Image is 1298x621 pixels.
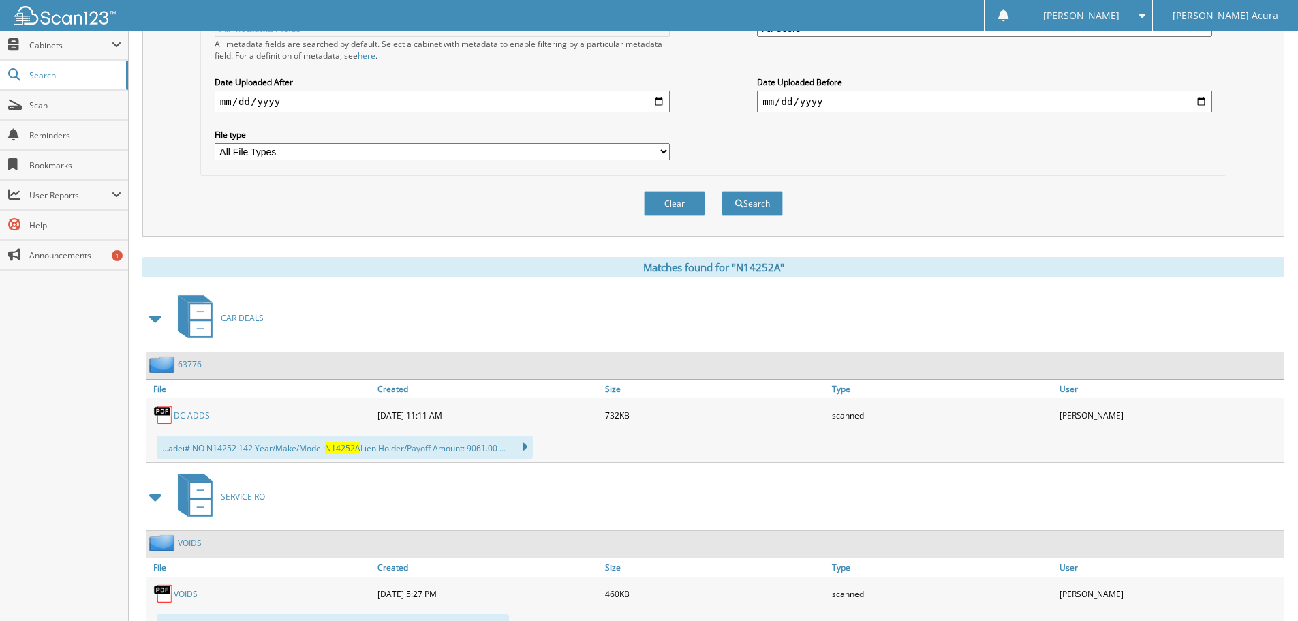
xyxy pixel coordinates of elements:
div: [PERSON_NAME] [1056,580,1284,607]
a: VOIDS [174,588,198,600]
span: [PERSON_NAME] [1043,12,1119,20]
a: File [146,558,374,577]
span: Search [29,70,119,81]
img: PDF.png [153,584,174,604]
span: Bookmarks [29,160,121,171]
span: [PERSON_NAME] Acura [1173,12,1278,20]
span: CAR DEALS [221,312,264,324]
a: VOIDS [178,537,202,549]
a: Created [374,558,602,577]
span: Cabinets [29,40,112,51]
div: All metadata fields are searched by default. Select a cabinet with metadata to enable filtering b... [215,38,670,61]
a: SERVICE RO [170,470,265,524]
span: Reminders [29,130,121,141]
a: Type [829,380,1056,398]
label: Date Uploaded Before [757,76,1212,88]
a: Size [602,558,829,577]
div: 1 [112,250,123,261]
div: scanned [829,402,1056,429]
a: CAR DEALS [170,291,264,345]
div: ...adei# NO N14252 142 Year/Make/Model: Lien Holder/Payoff Amount: 9061.00 ... [157,436,533,459]
a: Size [602,380,829,398]
span: Help [29,219,121,231]
img: folder2.png [149,356,178,373]
a: File [146,380,374,398]
a: User [1056,558,1284,577]
div: 460KB [602,580,829,607]
div: Matches found for "N14252A" [142,257,1284,277]
input: start [215,91,670,112]
a: User [1056,380,1284,398]
label: File type [215,129,670,140]
span: Scan [29,100,121,111]
a: Created [374,380,602,398]
span: User Reports [29,190,112,201]
div: scanned [829,580,1056,607]
div: [DATE] 11:11 AM [374,402,602,429]
div: [PERSON_NAME] [1056,402,1284,429]
span: Announcements [29,249,121,261]
a: Type [829,558,1056,577]
a: 63776 [178,359,202,370]
img: PDF.png [153,405,174,425]
span: N14252A [325,442,360,454]
span: SERVICE RO [221,491,265,502]
img: scan123-logo-white.svg [14,6,116,25]
label: Date Uploaded After [215,76,670,88]
button: Clear [644,191,705,216]
iframe: Chat Widget [1230,556,1298,621]
a: here [358,50,375,61]
input: end [757,91,1212,112]
button: Search [722,191,783,216]
img: folder2.png [149,534,178,551]
div: 732KB [602,402,829,429]
a: DC ADDS [174,410,210,421]
div: [DATE] 5:27 PM [374,580,602,607]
